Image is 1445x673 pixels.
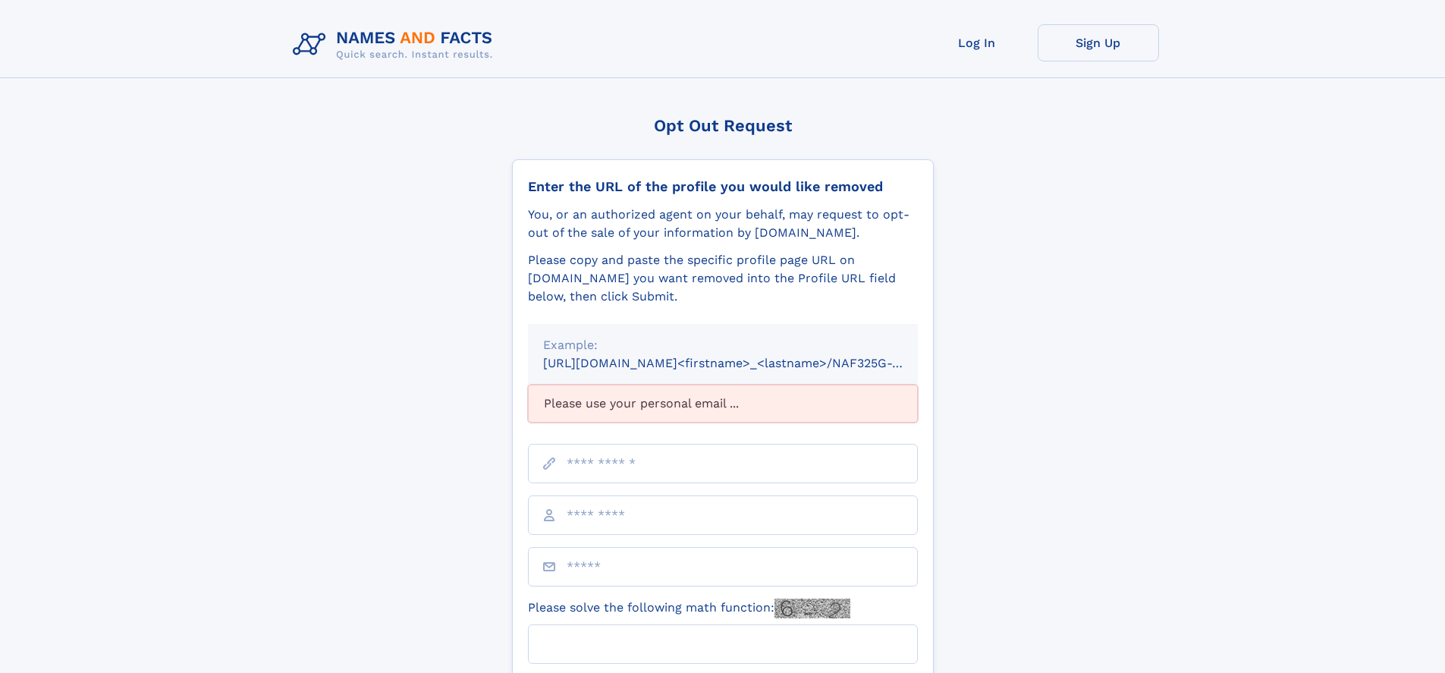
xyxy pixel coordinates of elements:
div: Example: [543,336,903,354]
div: Please use your personal email ... [528,385,918,423]
small: [URL][DOMAIN_NAME]<firstname>_<lastname>/NAF325G-xxxxxxxx [543,356,947,370]
a: Log In [916,24,1038,61]
div: You, or an authorized agent on your behalf, may request to opt-out of the sale of your informatio... [528,206,918,242]
div: Opt Out Request [512,116,934,135]
a: Sign Up [1038,24,1159,61]
div: Enter the URL of the profile you would like removed [528,178,918,195]
img: Logo Names and Facts [287,24,505,65]
div: Please copy and paste the specific profile page URL on [DOMAIN_NAME] you want removed into the Pr... [528,251,918,306]
label: Please solve the following math function: [528,599,850,618]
